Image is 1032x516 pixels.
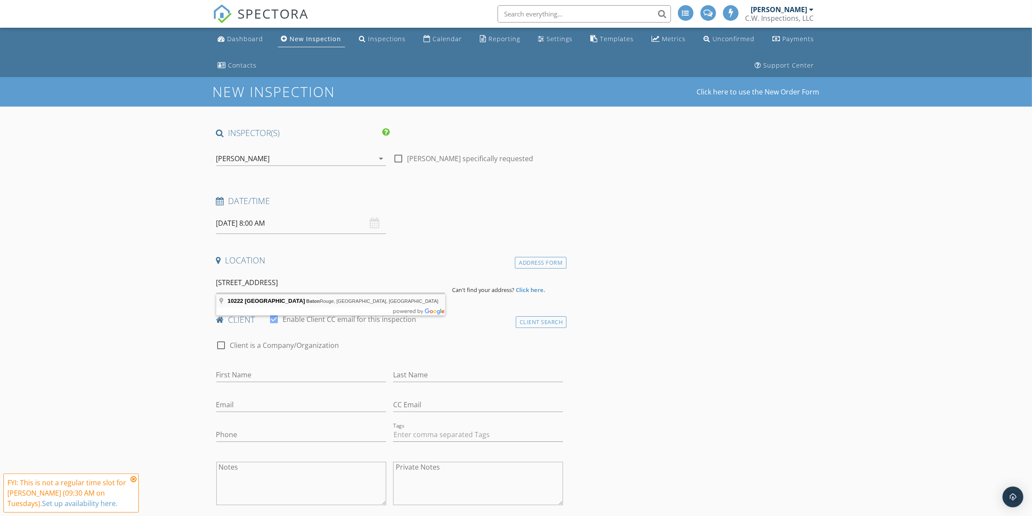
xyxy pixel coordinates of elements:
[216,314,563,325] h4: client
[752,58,818,74] a: Support Center
[216,195,563,207] h4: Date/Time
[356,31,410,47] a: Inspections
[700,31,759,47] a: Unconfirmed
[420,31,466,47] a: Calendar
[216,127,390,139] h4: INSPECTOR(S)
[215,58,260,74] a: Contacts
[278,31,345,47] a: New Inspection
[515,257,566,269] div: Address Form
[216,255,563,266] h4: Location
[213,4,232,23] img: The Best Home Inspection Software - Spectora
[516,286,545,294] strong: Click here.
[477,31,524,47] a: Reporting
[306,299,320,304] span: Baton
[783,35,814,43] div: Payments
[662,35,686,43] div: Metrics
[516,316,567,328] div: Client Search
[407,154,533,163] label: [PERSON_NAME] specifically requested
[213,12,309,30] a: SPECTORA
[547,35,573,43] div: Settings
[433,35,462,43] div: Calendar
[216,272,445,293] input: Address Search
[697,88,820,95] a: Click here to use the New Order Form
[713,35,755,43] div: Unconfirmed
[751,5,807,14] div: [PERSON_NAME]
[213,84,405,99] h1: New Inspection
[769,31,818,47] a: Payments
[228,61,257,69] div: Contacts
[535,31,576,47] a: Settings
[283,315,417,324] label: Enable Client CC email for this inspection
[368,35,406,43] div: Inspections
[245,298,305,304] span: [GEOGRAPHIC_DATA]
[600,35,634,43] div: Templates
[452,286,514,294] span: Can't find your address?
[764,61,814,69] div: Support Center
[648,31,690,47] a: Metrics
[746,14,814,23] div: C.W. Inspections, LLC
[228,35,264,43] div: Dashboard
[587,31,638,47] a: Templates
[215,31,267,47] a: Dashboard
[216,155,270,162] div: [PERSON_NAME]
[216,213,386,234] input: Select date
[42,499,117,508] a: Set up availability here.
[376,153,386,164] i: arrow_drop_down
[7,477,128,509] div: FYI: This is not a regular time slot for [PERSON_NAME] (09:30 AM on Tuesdays).
[228,298,243,304] span: 10222
[489,35,521,43] div: Reporting
[306,299,439,304] span: Rouge, [GEOGRAPHIC_DATA], [GEOGRAPHIC_DATA]
[498,5,671,23] input: Search everything...
[290,35,342,43] div: New Inspection
[238,4,309,23] span: SPECTORA
[1003,487,1023,507] div: Open Intercom Messenger
[230,341,339,350] label: Client is a Company/Organization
